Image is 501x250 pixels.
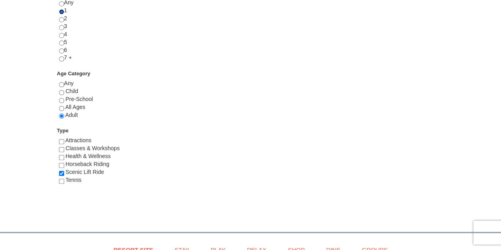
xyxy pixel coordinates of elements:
[57,71,91,76] strong: Age Category
[65,153,110,159] span: Health & Wellness
[65,112,78,118] span: Adult
[57,128,69,134] strong: Type
[65,88,78,94] span: Child
[59,80,147,127] div: Any
[65,96,93,102] span: Pre-School
[65,169,104,175] span: Scenic Lift Ride
[65,177,81,183] span: Tennis
[65,104,86,110] span: All Ages
[65,161,109,167] span: Horseback Riding
[65,137,91,143] span: Attractions
[65,145,120,151] span: Classes & Workshops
